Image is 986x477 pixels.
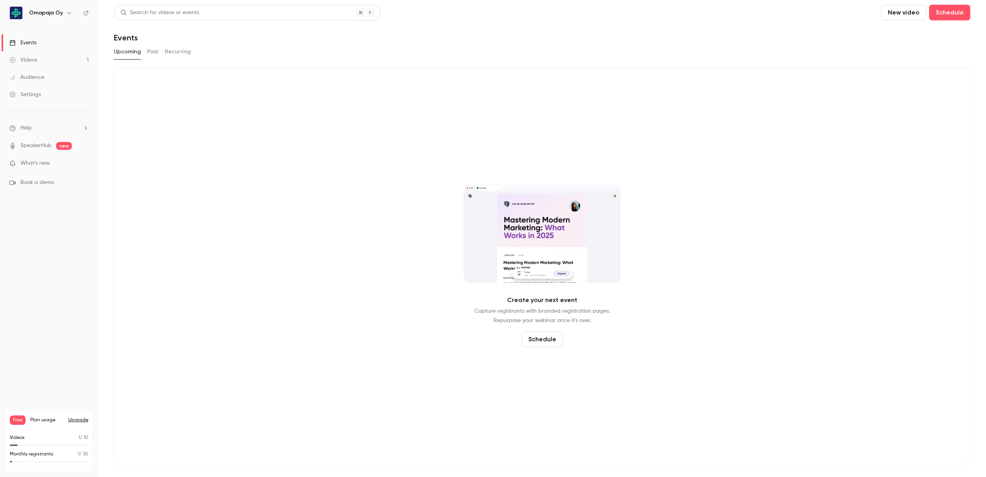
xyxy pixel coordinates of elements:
div: Events [9,39,37,47]
p: Monthly registrants [10,451,53,458]
img: Omapaja Oy [10,7,22,19]
span: 1 [78,452,79,457]
span: Free [10,415,26,425]
p: / 10 [79,434,88,441]
a: SpeakerHub [20,142,51,150]
h6: Omapaja Oy [29,9,63,17]
p: / 30 [78,451,88,458]
button: Schedule [522,331,563,347]
span: What's new [20,159,50,167]
button: Recurring [165,46,191,58]
div: Search for videos or events [121,9,199,17]
div: Videos [9,56,37,64]
button: Past [147,46,159,58]
span: 1 [79,435,80,440]
button: Upcoming [114,46,141,58]
p: Capture registrants with branded registration pages. Repurpose your webinar once it's over. [475,306,610,325]
p: Create your next event [507,295,577,305]
li: help-dropdown-opener [9,124,89,132]
span: Help [20,124,32,132]
span: Plan usage [30,417,64,423]
button: Upgrade [68,417,88,423]
div: Settings [9,91,41,98]
p: Videos [10,434,25,441]
div: Audience [9,73,44,81]
button: New video [881,5,926,20]
h1: Events [114,33,138,42]
span: new [56,142,72,150]
span: Book a demo [20,178,54,187]
button: Schedule [929,5,970,20]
